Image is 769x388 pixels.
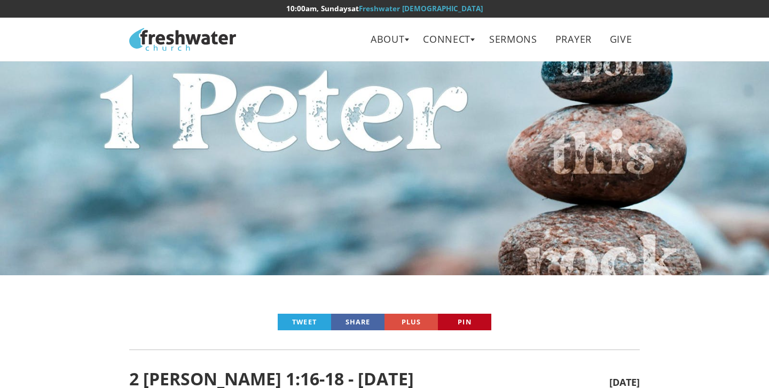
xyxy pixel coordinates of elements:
span: 2 [PERSON_NAME] 1:16-18 - [DATE] [129,369,609,388]
a: Share [331,314,384,330]
a: Tweet [278,314,331,330]
a: Plus [384,314,438,330]
span: [DATE] [609,377,640,388]
img: Freshwater Church [129,28,236,51]
a: Connect [415,27,479,51]
a: Pin [438,314,491,330]
a: Sermons [481,27,545,51]
h6: at [129,5,640,13]
a: Prayer [547,27,599,51]
a: Freshwater [DEMOGRAPHIC_DATA] [359,4,483,13]
a: Give [602,27,640,51]
a: About [363,27,413,51]
time: 10:00am, Sundays [286,4,351,13]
